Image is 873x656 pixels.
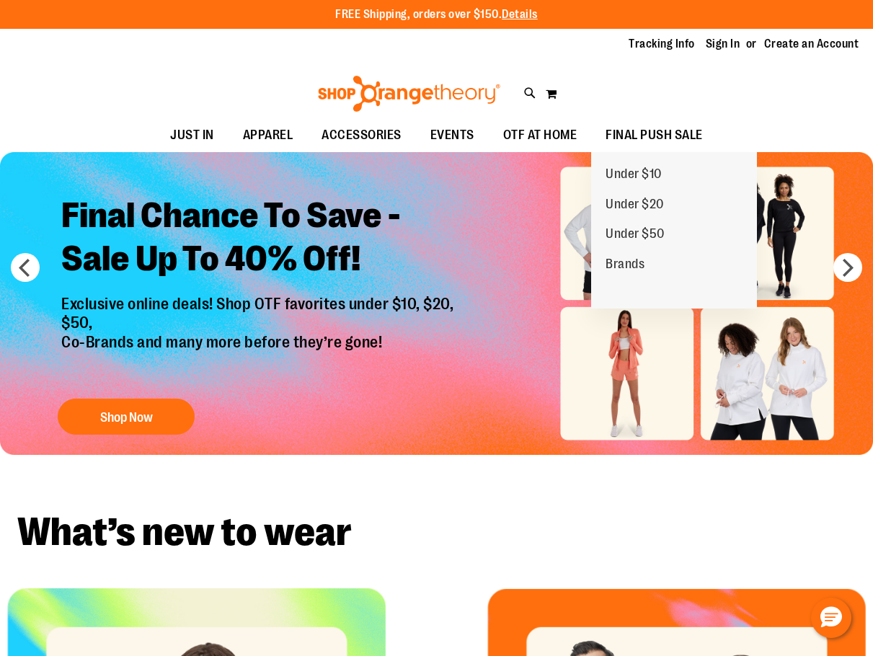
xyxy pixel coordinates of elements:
[591,152,757,309] ul: FINAL PUSH SALE
[170,119,214,151] span: JUST IN
[316,76,502,112] img: Shop Orangetheory
[58,399,195,435] button: Shop Now
[503,119,577,151] span: OTF AT HOME
[11,253,40,282] button: prev
[606,119,703,151] span: FINAL PUSH SALE
[591,190,678,220] a: Under $20
[606,226,665,244] span: Under $50
[430,119,474,151] span: EVENTS
[156,119,229,152] a: JUST IN
[606,167,662,185] span: Under $10
[706,36,740,52] a: Sign In
[629,36,695,52] a: Tracking Info
[50,183,487,295] h2: Final Chance To Save - Sale Up To 40% Off!
[50,295,487,384] p: Exclusive online deals! Shop OTF favorites under $10, $20, $50, Co-Brands and many more before th...
[591,219,679,249] a: Under $50
[591,249,659,280] a: Brands
[335,6,538,23] p: FREE Shipping, orders over $150.
[591,159,676,190] a: Under $10
[606,257,644,275] span: Brands
[764,36,859,52] a: Create an Account
[243,119,293,151] span: APPAREL
[489,119,592,152] a: OTF AT HOME
[50,183,487,442] a: Final Chance To Save -Sale Up To 40% Off! Exclusive online deals! Shop OTF favorites under $10, $...
[833,253,862,282] button: next
[416,119,489,152] a: EVENTS
[17,513,856,552] h2: What’s new to wear
[591,119,717,152] a: FINAL PUSH SALE
[502,8,538,21] a: Details
[811,598,851,638] button: Hello, have a question? Let’s chat.
[307,119,416,152] a: ACCESSORIES
[606,197,664,215] span: Under $20
[322,119,402,151] span: ACCESSORIES
[229,119,308,152] a: APPAREL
